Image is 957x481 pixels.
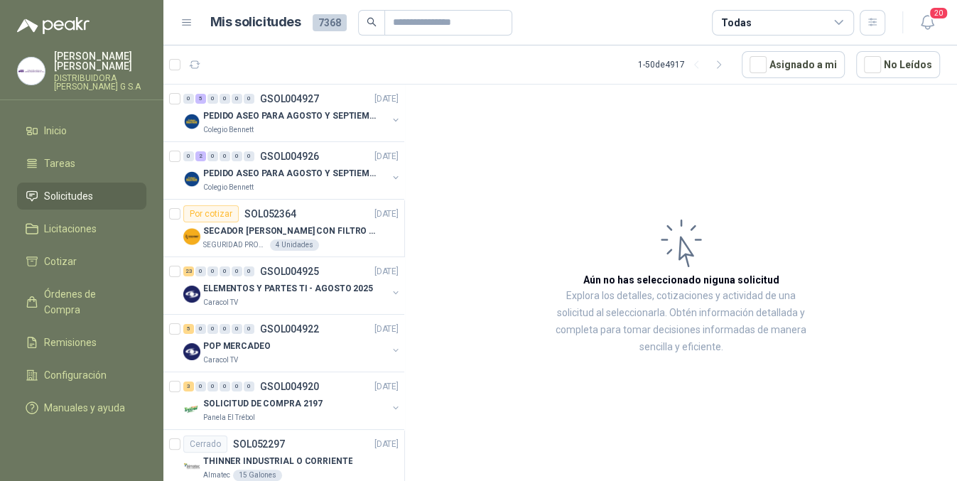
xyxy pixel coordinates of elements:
div: Por cotizar [183,205,239,222]
p: [DATE] [374,438,399,451]
div: 0 [244,94,254,104]
div: 0 [207,382,218,391]
a: Manuales y ayuda [17,394,146,421]
span: Inicio [44,123,67,139]
a: Tareas [17,150,146,177]
img: Company Logo [183,458,200,475]
div: 0 [220,266,230,276]
p: GSOL004920 [260,382,319,391]
div: 0 [220,94,230,104]
span: Solicitudes [44,188,93,204]
a: 23 0 0 0 0 0 GSOL004925[DATE] Company LogoELEMENTOS Y PARTES TI - AGOSTO 2025Caracol TV [183,263,401,308]
div: 0 [207,94,218,104]
a: 5 0 0 0 0 0 GSOL004922[DATE] Company LogoPOP MERCADEOCaracol TV [183,320,401,366]
p: GSOL004925 [260,266,319,276]
div: 0 [195,324,206,334]
div: 0 [232,266,242,276]
div: Cerrado [183,436,227,453]
div: 0 [207,266,218,276]
div: 3 [183,382,194,391]
p: SOLICITUD DE COMPRA 2197 [203,397,323,411]
span: 7368 [313,14,347,31]
div: 2 [195,151,206,161]
p: [DATE] [374,265,399,279]
p: [DATE] [374,207,399,221]
span: Configuración [44,367,107,383]
div: 0 [195,266,206,276]
div: Todas [721,15,751,31]
p: [PERSON_NAME] [PERSON_NAME] [54,51,146,71]
img: Company Logo [183,171,200,188]
div: 0 [244,266,254,276]
div: 0 [183,94,194,104]
p: Panela El Trébol [203,412,255,423]
p: SEGURIDAD PROVISER LTDA [203,239,267,251]
p: Caracol TV [203,355,238,366]
p: PEDIDO ASEO PARA AGOSTO Y SEPTIEMBRE 2 [203,109,380,123]
a: Órdenes de Compra [17,281,146,323]
div: 0 [183,151,194,161]
div: 5 [195,94,206,104]
a: Licitaciones [17,215,146,242]
p: [DATE] [374,323,399,336]
p: GSOL004927 [260,94,319,104]
img: Company Logo [183,228,200,245]
p: DISTRIBUIDORA [PERSON_NAME] G S.A [54,74,146,91]
span: Cotizar [44,254,77,269]
p: POP MERCADEO [203,340,271,353]
a: 3 0 0 0 0 0 GSOL004920[DATE] Company LogoSOLICITUD DE COMPRA 2197Panela El Trébol [183,378,401,423]
p: Colegio Bennett [203,182,254,193]
a: Remisiones [17,329,146,356]
p: SECADOR [PERSON_NAME] CON FILTRO HEPA, SECADO RAPIDO [203,225,380,238]
p: Caracol TV [203,297,238,308]
div: 0 [232,324,242,334]
p: SOL052364 [244,209,296,219]
div: 5 [183,324,194,334]
img: Logo peakr [17,17,90,34]
span: Tareas [44,156,75,171]
div: 4 Unidades [270,239,319,251]
p: [DATE] [374,92,399,106]
img: Company Logo [183,343,200,360]
a: 0 5 0 0 0 0 GSOL004927[DATE] Company LogoPEDIDO ASEO PARA AGOSTO Y SEPTIEMBRE 2Colegio Bennett [183,90,401,136]
p: [DATE] [374,150,399,163]
p: THINNER INDUSTRIAL O CORRIENTE [203,455,352,468]
div: 0 [244,382,254,391]
span: Remisiones [44,335,97,350]
img: Company Logo [183,286,200,303]
a: Inicio [17,117,146,144]
p: ELEMENTOS Y PARTES TI - AGOSTO 2025 [203,282,373,296]
a: 0 2 0 0 0 0 GSOL004926[DATE] Company LogoPEDIDO ASEO PARA AGOSTO Y SEPTIEMBREColegio Bennett [183,148,401,193]
img: Company Logo [183,401,200,418]
div: 0 [232,94,242,104]
a: Por cotizarSOL052364[DATE] Company LogoSECADOR [PERSON_NAME] CON FILTRO HEPA, SECADO RAPIDOSEGURI... [163,200,404,257]
a: Cotizar [17,248,146,275]
p: GSOL004922 [260,324,319,334]
span: 20 [929,6,948,20]
div: 0 [232,151,242,161]
div: 1 - 50 de 4917 [638,53,730,76]
button: No Leídos [856,51,940,78]
a: Configuración [17,362,146,389]
span: Órdenes de Compra [44,286,133,318]
div: 0 [244,324,254,334]
p: PEDIDO ASEO PARA AGOSTO Y SEPTIEMBRE [203,167,380,180]
div: 0 [220,324,230,334]
button: Asignado a mi [742,51,845,78]
div: 0 [195,382,206,391]
h3: Aún no has seleccionado niguna solicitud [583,272,779,288]
p: SOL052297 [233,439,285,449]
div: 23 [183,266,194,276]
div: 0 [244,151,254,161]
div: 0 [232,382,242,391]
span: Manuales y ayuda [44,400,125,416]
p: Almatec [203,470,230,481]
div: 0 [207,324,218,334]
a: Solicitudes [17,183,146,210]
div: 0 [207,151,218,161]
p: [DATE] [374,380,399,394]
p: GSOL004926 [260,151,319,161]
div: 15 Galones [233,470,282,481]
img: Company Logo [18,58,45,85]
p: Explora los detalles, cotizaciones y actividad de una solicitud al seleccionarla. Obtén informaci... [547,288,815,356]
